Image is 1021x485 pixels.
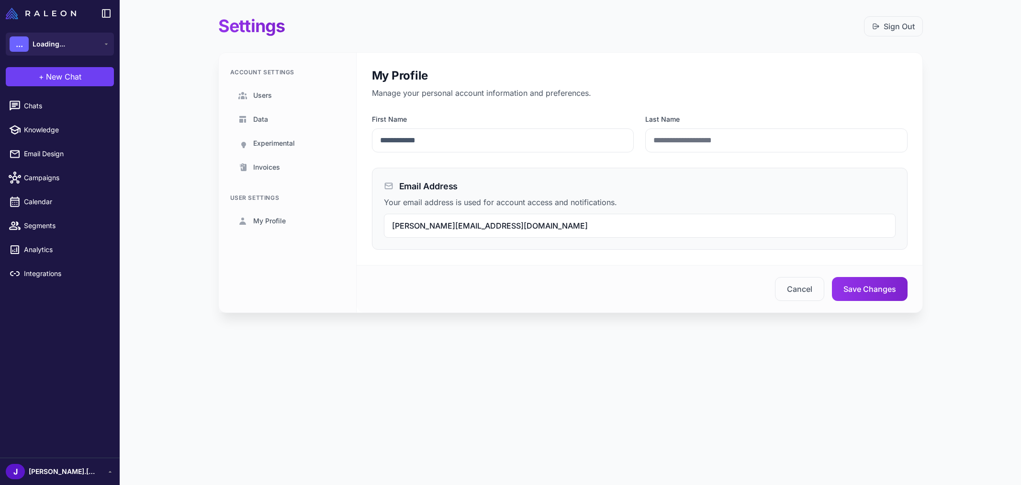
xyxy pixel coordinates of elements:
[39,71,44,82] span: +
[4,120,116,140] a: Knowledge
[6,8,76,19] img: Raleon Logo
[872,21,915,32] a: Sign Out
[4,192,116,212] a: Calendar
[832,277,908,301] button: Save Changes
[392,221,588,231] span: [PERSON_NAME][EMAIL_ADDRESS][DOMAIN_NAME]
[399,180,458,193] h3: Email Address
[4,240,116,260] a: Analytics
[230,156,345,178] a: Invoices
[230,108,345,130] a: Data
[218,15,285,37] h1: Settings
[4,168,116,188] a: Campaigns
[230,84,345,106] a: Users
[10,36,29,52] div: ...
[46,71,81,82] span: New Chat
[24,268,108,279] span: Integrations
[6,67,114,86] button: +New Chat
[372,87,908,99] p: Manage your personal account information and preferences.
[6,33,114,56] button: ...Loading...
[24,244,108,255] span: Analytics
[24,173,108,183] span: Campaigns
[775,277,824,301] button: Cancel
[6,464,25,479] div: J
[253,90,272,101] span: Users
[645,114,908,125] label: Last Name
[4,96,116,116] a: Chats
[253,216,286,226] span: My Profile
[384,196,896,208] p: Your email address is used for account access and notifications.
[24,101,108,111] span: Chats
[4,264,116,284] a: Integrations
[4,216,116,236] a: Segments
[253,114,268,125] span: Data
[372,68,908,83] h2: My Profile
[230,132,345,154] a: Experimental
[230,68,345,77] div: Account Settings
[24,149,108,159] span: Email Design
[253,162,280,173] span: Invoices
[24,196,108,207] span: Calendar
[4,144,116,164] a: Email Design
[230,194,345,202] div: User Settings
[24,125,108,135] span: Knowledge
[6,8,80,19] a: Raleon Logo
[230,210,345,232] a: My Profile
[372,114,634,125] label: First Name
[33,39,65,49] span: Loading...
[253,138,295,149] span: Experimental
[864,16,923,36] button: Sign Out
[29,466,96,477] span: [PERSON_NAME].[PERSON_NAME]
[24,220,108,231] span: Segments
